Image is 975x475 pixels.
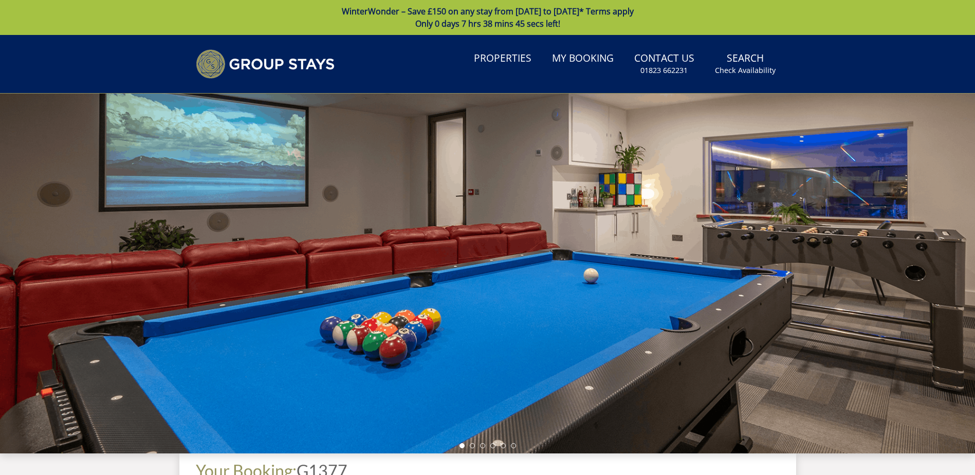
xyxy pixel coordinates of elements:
small: 01823 662231 [640,65,688,76]
a: My Booking [548,47,618,70]
a: Properties [470,47,536,70]
span: Only 0 days 7 hrs 38 mins 45 secs left! [415,18,560,29]
a: Contact Us01823 662231 [630,47,698,81]
a: SearchCheck Availability [711,47,780,81]
small: Check Availability [715,65,776,76]
img: Group Stays [196,49,335,79]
